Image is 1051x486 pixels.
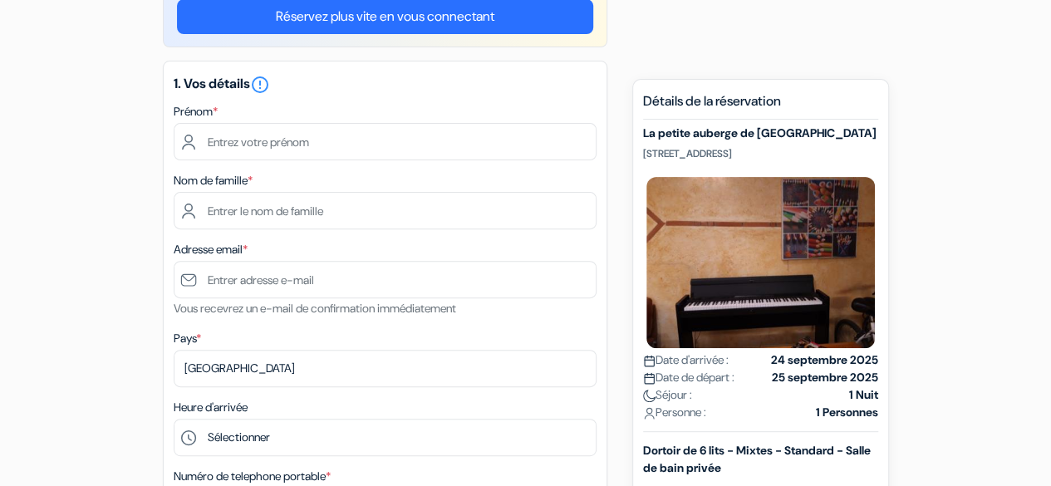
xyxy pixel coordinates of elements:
[643,390,656,402] img: moon.svg
[174,123,597,160] input: Entrez votre prénom
[174,241,248,258] label: Adresse email
[643,93,878,120] h5: Détails de la réservation
[174,399,248,416] label: Heure d'arrivée
[174,301,456,316] small: Vous recevrez un e-mail de confirmation immédiatement
[250,75,270,92] a: error_outline
[643,355,656,367] img: calendar.svg
[174,330,201,347] label: Pays
[643,147,878,160] p: [STREET_ADDRESS]
[771,351,878,369] strong: 24 septembre 2025
[643,369,734,386] span: Date de départ :
[174,468,331,485] label: Numéro de telephone portable
[643,372,656,385] img: calendar.svg
[643,407,656,420] img: user_icon.svg
[174,75,597,95] h5: 1. Vos détails
[849,386,878,404] strong: 1 Nuit
[174,261,597,298] input: Entrer adresse e-mail
[643,443,871,475] b: Dortoir de 6 lits - Mixtes - Standard - Salle de bain privée
[174,192,597,229] input: Entrer le nom de famille
[250,75,270,95] i: error_outline
[643,351,729,369] span: Date d'arrivée :
[643,126,878,140] h5: La petite auberge de [GEOGRAPHIC_DATA]
[643,404,706,421] span: Personne :
[174,103,218,120] label: Prénom
[772,369,878,386] strong: 25 septembre 2025
[643,386,692,404] span: Séjour :
[174,172,253,189] label: Nom de famille
[816,404,878,421] strong: 1 Personnes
